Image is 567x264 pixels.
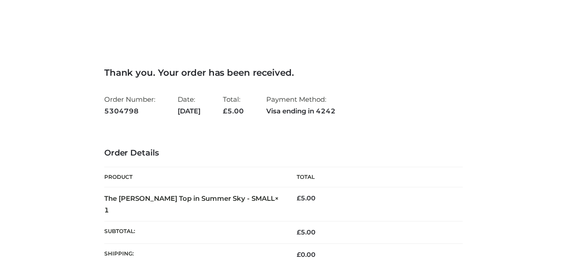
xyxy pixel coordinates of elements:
[178,91,200,119] li: Date:
[104,167,284,187] th: Product
[297,251,301,259] span: £
[297,228,301,236] span: £
[104,194,279,214] strong: The [PERSON_NAME] Top in Summer Sky - SMALL
[266,91,336,119] li: Payment Method:
[104,91,155,119] li: Order Number:
[297,251,315,259] bdi: 0.00
[297,228,315,236] span: 5.00
[104,148,463,158] h3: Order Details
[266,105,336,117] strong: Visa ending in 4242
[104,67,463,78] h3: Thank you. Your order has been received.
[223,107,244,115] span: 5.00
[297,194,315,202] bdi: 5.00
[223,107,227,115] span: £
[283,167,463,187] th: Total
[104,221,284,243] th: Subtotal:
[297,194,301,202] span: £
[104,105,155,117] strong: 5304798
[178,105,200,117] strong: [DATE]
[223,91,244,119] li: Total:
[104,194,279,214] strong: × 1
